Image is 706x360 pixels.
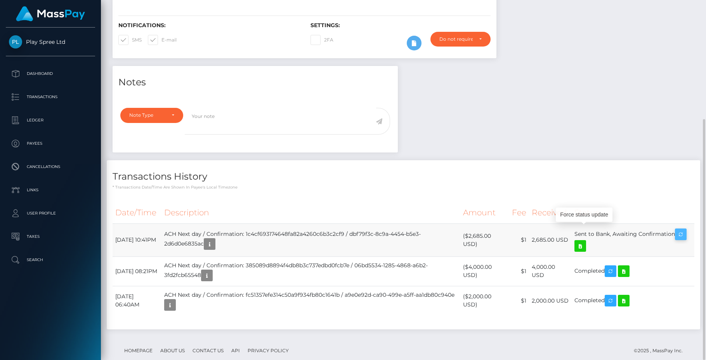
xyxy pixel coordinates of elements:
[634,346,689,355] div: © 2025 , MassPay Inc.
[9,184,92,196] p: Links
[6,87,95,107] a: Transactions
[556,208,612,222] div: Force status update
[245,344,292,357] a: Privacy Policy
[509,202,529,223] th: Fee
[118,35,142,45] label: SMS
[572,202,694,223] th: Status
[572,256,694,286] td: Completed
[529,256,572,286] td: 4,000.00 USD
[439,36,473,42] div: Do not require
[129,112,165,118] div: Note Type
[529,286,572,315] td: 2,000.00 USD
[148,35,177,45] label: E-mail
[9,114,92,126] p: Ledger
[6,180,95,200] a: Links
[572,286,694,315] td: Completed
[161,286,460,315] td: ACH Next day / Confirmation: fc51357efe314c50a9f934fb80c1641b / a9e0e92d-ca90-499e-a5ff-aa1db80c940e
[16,6,85,21] img: MassPay Logo
[6,157,95,177] a: Cancellations
[113,170,694,183] h4: Transactions History
[113,202,161,223] th: Date/Time
[6,111,95,130] a: Ledger
[509,256,529,286] td: $1
[9,91,92,103] p: Transactions
[113,286,161,315] td: [DATE] 06:40AM
[460,286,509,315] td: ($2,000.00 USD)
[161,256,460,286] td: ACH Next day / Confirmation: 385089d8894f4db8b3c737edbd0fcb7e / 06bd5534-1285-4868-a6b2-3fd2fcb65548
[430,32,491,47] button: Do not require
[189,344,227,357] a: Contact Us
[460,202,509,223] th: Amount
[113,184,694,190] p: * Transactions date/time are shown in payee's local timezone
[509,223,529,256] td: $1
[509,286,529,315] td: $1
[161,202,460,223] th: Description
[6,134,95,153] a: Payees
[311,22,491,29] h6: Settings:
[6,204,95,223] a: User Profile
[6,250,95,270] a: Search
[113,256,161,286] td: [DATE] 08:21PM
[120,108,183,123] button: Note Type
[9,231,92,242] p: Taxes
[157,344,188,357] a: About Us
[118,22,299,29] h6: Notifications:
[6,38,95,45] span: Play Spree Ltd
[6,64,95,83] a: Dashboard
[9,208,92,219] p: User Profile
[572,223,694,256] td: Sent to Bank, Awaiting Confirmation
[118,76,392,89] h4: Notes
[529,223,572,256] td: 2,685.00 USD
[113,223,161,256] td: [DATE] 10:41PM
[228,344,243,357] a: API
[460,256,509,286] td: ($4,000.00 USD)
[6,227,95,246] a: Taxes
[121,344,156,357] a: Homepage
[9,68,92,80] p: Dashboard
[9,161,92,173] p: Cancellations
[529,202,572,223] th: Received
[9,138,92,149] p: Payees
[161,223,460,256] td: ACH Next day / Confirmation: 1c4cf693174648fa82a4260c6b3c2cf9 / dbf79f3c-8c9a-4454-b5e3-2d6d0e6835ac
[460,223,509,256] td: ($2,685.00 USD)
[311,35,333,45] label: 2FA
[9,35,22,48] img: Play Spree Ltd
[9,254,92,266] p: Search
